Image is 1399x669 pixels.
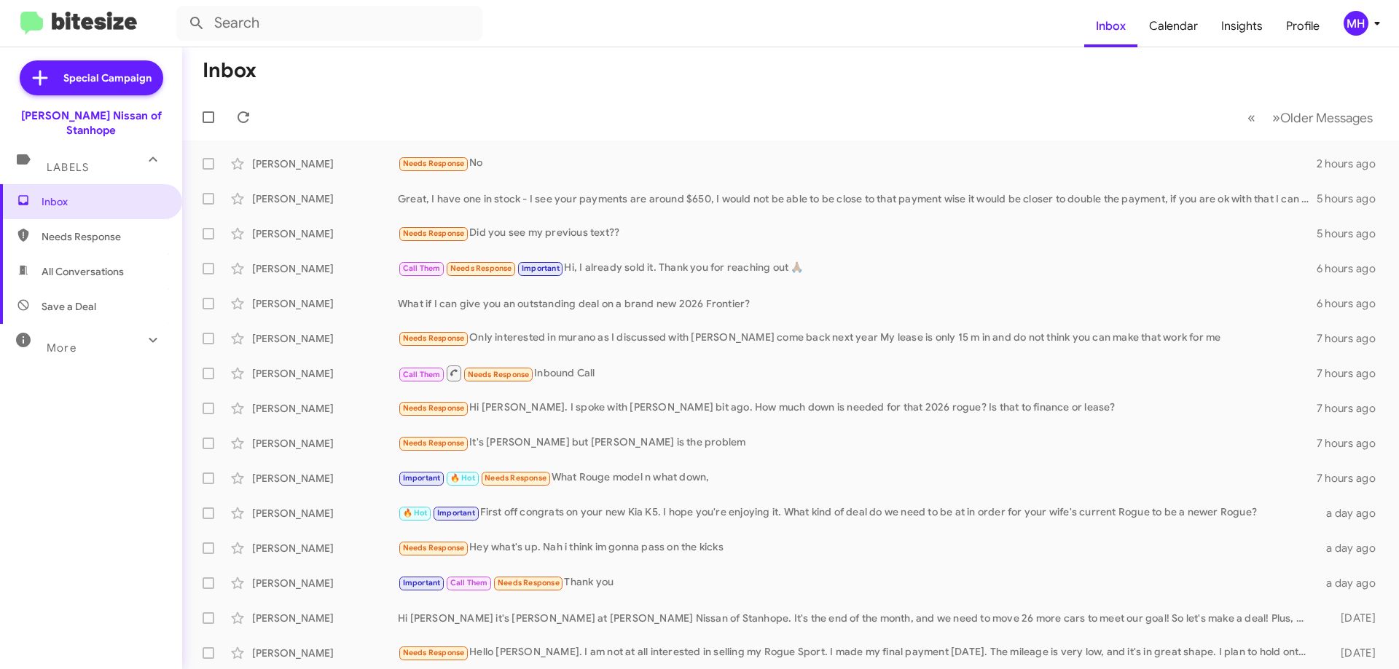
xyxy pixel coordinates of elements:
[403,370,441,379] span: Call Them
[398,225,1317,242] div: Did you see my previous text??
[252,436,398,451] div: [PERSON_NAME]
[252,541,398,555] div: [PERSON_NAME]
[1317,541,1387,555] div: a day ago
[1317,296,1387,311] div: 6 hours ago
[1317,646,1387,660] div: [DATE]
[398,260,1317,277] div: Hi, I already sold it. Thank you for reaching out 🙏🏽
[42,229,165,244] span: Needs Response
[398,611,1317,625] div: Hi [PERSON_NAME] it's [PERSON_NAME] at [PERSON_NAME] Nissan of Stanhope. It's the end of the mont...
[1317,471,1387,486] div: 7 hours ago
[468,370,530,379] span: Needs Response
[398,574,1317,591] div: Thank you
[63,71,152,85] span: Special Campaign
[252,366,398,381] div: [PERSON_NAME]
[450,264,512,273] span: Needs Response
[252,471,398,486] div: [PERSON_NAME]
[398,155,1317,172] div: No
[1317,261,1387,276] div: 6 hours ago
[252,191,398,206] div: [PERSON_NAME]
[398,364,1317,382] div: Inbound Call
[252,401,398,416] div: [PERSON_NAME]
[403,403,465,413] span: Needs Response
[1317,366,1387,381] div: 7 hours ago
[403,648,465,657] span: Needs Response
[252,576,398,590] div: [PERSON_NAME]
[403,159,465,168] span: Needs Response
[498,578,560,587] span: Needs Response
[437,508,475,518] span: Important
[403,229,465,238] span: Needs Response
[398,504,1317,521] div: First off congrats on your new Kia K5. I hope you're enjoying it. What kind of deal do we need to...
[403,508,428,518] span: 🔥 Hot
[1317,506,1387,520] div: a day ago
[47,341,77,355] span: More
[398,191,1317,206] div: Great, I have one in stock - I see your payments are around $650, I would not be able to be close...
[403,473,441,483] span: Important
[252,331,398,346] div: [PERSON_NAME]
[47,161,89,174] span: Labels
[1239,103,1264,132] button: Previous
[252,506,398,520] div: [PERSON_NAME]
[252,611,398,625] div: [PERSON_NAME]
[1239,103,1382,132] nav: Page navigation example
[398,470,1317,486] div: What Rouge model n what down,
[1274,5,1331,47] a: Profile
[403,438,465,448] span: Needs Response
[1247,108,1255,127] span: «
[1280,110,1373,126] span: Older Messages
[403,543,465,553] span: Needs Response
[1317,331,1387,346] div: 7 hours ago
[1210,5,1274,47] a: Insights
[1317,191,1387,206] div: 5 hours ago
[203,59,256,82] h1: Inbox
[398,644,1317,661] div: Hello [PERSON_NAME]. I am not at all interested in selling my Rogue Sport. I made my final paymen...
[42,194,165,209] span: Inbox
[1317,157,1387,171] div: 2 hours ago
[1317,226,1387,241] div: 5 hours ago
[1263,103,1382,132] button: Next
[398,435,1317,451] div: It's [PERSON_NAME] but [PERSON_NAME] is the problem
[398,400,1317,416] div: Hi [PERSON_NAME]. I spoke with [PERSON_NAME] bit ago. How much down is needed for that 2026 rogue...
[252,646,398,660] div: [PERSON_NAME]
[1084,5,1137,47] a: Inbox
[403,264,441,273] span: Call Them
[403,578,441,587] span: Important
[252,157,398,171] div: [PERSON_NAME]
[1317,576,1387,590] div: a day ago
[252,261,398,276] div: [PERSON_NAME]
[252,296,398,311] div: [PERSON_NAME]
[1331,11,1383,36] button: MH
[42,264,124,279] span: All Conversations
[1317,611,1387,625] div: [DATE]
[20,60,163,95] a: Special Campaign
[42,299,96,314] span: Save a Deal
[176,6,482,41] input: Search
[252,226,398,241] div: [PERSON_NAME]
[450,578,488,587] span: Call Them
[1317,436,1387,451] div: 7 hours ago
[1344,11,1368,36] div: MH
[398,330,1317,347] div: Only interested in murano as I discussed with [PERSON_NAME] come back next year My lease is only ...
[403,333,465,343] span: Needs Response
[398,296,1317,311] div: What if I can give you an outstanding deal on a brand new 2026 Frontier?
[485,473,546,483] span: Needs Response
[398,539,1317,556] div: Hey what's up. Nah i think im gonna pass on the kicks
[522,264,560,273] span: Important
[1317,401,1387,416] div: 7 hours ago
[1272,108,1280,127] span: »
[450,473,475,483] span: 🔥 Hot
[1137,5,1210,47] a: Calendar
